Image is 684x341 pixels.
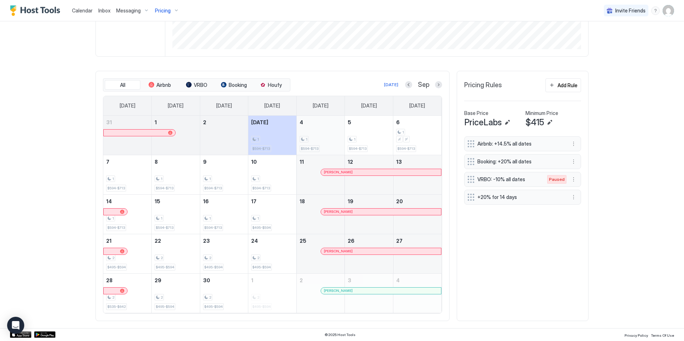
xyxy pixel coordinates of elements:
td: September 21, 2025 [103,234,152,273]
td: September 19, 2025 [345,194,393,234]
span: 3 [348,277,351,283]
span: Pricing Rules [464,81,502,89]
span: 13 [396,159,402,165]
a: September 22, 2025 [152,234,200,247]
button: Next month [435,81,442,88]
span: 1 [209,216,211,221]
span: Base Price [464,110,488,116]
span: 2 [161,295,163,300]
span: 7 [106,159,109,165]
a: September 4, 2025 [297,116,345,129]
span: 16 [203,198,209,204]
div: [PERSON_NAME] [324,170,438,174]
span: 1 [402,130,404,135]
span: $594-$713 [156,225,173,230]
div: menu [569,140,578,148]
button: Houfy [253,80,289,90]
span: [PERSON_NAME] [324,170,353,174]
span: $594-$713 [156,186,173,190]
td: September 6, 2025 [393,116,441,155]
a: Inbox [98,7,110,14]
td: September 18, 2025 [296,194,345,234]
span: 1 [112,177,114,181]
span: 21 [106,238,112,244]
span: [DATE] [361,103,377,109]
a: Thursday [306,96,336,115]
a: Tuesday [209,96,239,115]
a: September 9, 2025 [200,155,248,168]
td: September 2, 2025 [200,116,248,155]
a: October 1, 2025 [248,274,296,287]
a: September 1, 2025 [152,116,200,129]
span: 2 [161,256,163,260]
td: August 31, 2025 [103,116,152,155]
span: 8 [155,159,158,165]
td: September 16, 2025 [200,194,248,234]
td: September 28, 2025 [103,273,152,313]
div: [PERSON_NAME] [324,209,438,214]
button: More options [569,193,578,201]
span: $594-$713 [107,186,125,190]
button: Booking [216,80,252,90]
span: 18 [300,198,305,204]
button: All [105,80,140,90]
a: Host Tools Logo [10,5,63,16]
a: Privacy Policy [625,331,648,339]
span: 14 [106,198,112,204]
span: [DATE] [120,103,135,109]
span: 6 [396,119,400,125]
span: 1 [112,216,114,221]
span: $594-$713 [204,225,222,230]
div: [DATE] [384,82,398,88]
span: [DATE] [313,103,328,109]
td: September 20, 2025 [393,194,441,234]
span: 19 [348,198,353,204]
span: VRBO: -10% all dates [477,176,540,183]
span: Paused [549,176,565,183]
span: 29 [155,277,161,283]
span: $495-$594 [156,304,174,309]
a: September 3, 2025 [248,116,296,129]
td: September 11, 2025 [296,155,345,194]
div: menu [569,193,578,201]
span: [PERSON_NAME] [324,209,353,214]
a: September 23, 2025 [200,234,248,247]
span: Houfy [268,82,282,88]
span: © 2025 Host Tools [325,332,356,337]
span: 4 [300,119,303,125]
a: October 2, 2025 [297,274,345,287]
div: User profile [663,5,674,16]
td: September 13, 2025 [393,155,441,194]
a: September 19, 2025 [345,195,393,208]
a: Saturday [402,96,432,115]
span: [PERSON_NAME] [324,288,353,293]
a: September 21, 2025 [103,234,151,247]
button: Add Rule [545,78,581,92]
span: 2 [203,119,206,125]
a: September 8, 2025 [152,155,200,168]
td: September 5, 2025 [345,116,393,155]
span: 1 [155,119,157,125]
span: 1 [209,177,211,181]
div: Open Intercom Messenger [7,317,24,334]
td: September 14, 2025 [103,194,152,234]
button: Airbnb [142,80,177,90]
a: Friday [354,96,384,115]
a: Terms Of Use [651,331,674,339]
span: $495-$594 [204,304,223,309]
span: 1 [306,137,307,142]
td: September 26, 2025 [345,234,393,273]
span: Booking: +20% all dates [477,158,562,165]
a: September 20, 2025 [393,195,441,208]
a: September 18, 2025 [297,195,345,208]
button: Edit [545,118,554,127]
span: 1 [257,137,259,142]
button: More options [569,140,578,148]
span: Airbnb: +14.5% all dates [477,141,562,147]
span: Booking [229,82,247,88]
td: September 3, 2025 [248,116,297,155]
a: Monday [161,96,191,115]
span: $495-$594 [107,265,126,269]
div: menu [569,175,578,184]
